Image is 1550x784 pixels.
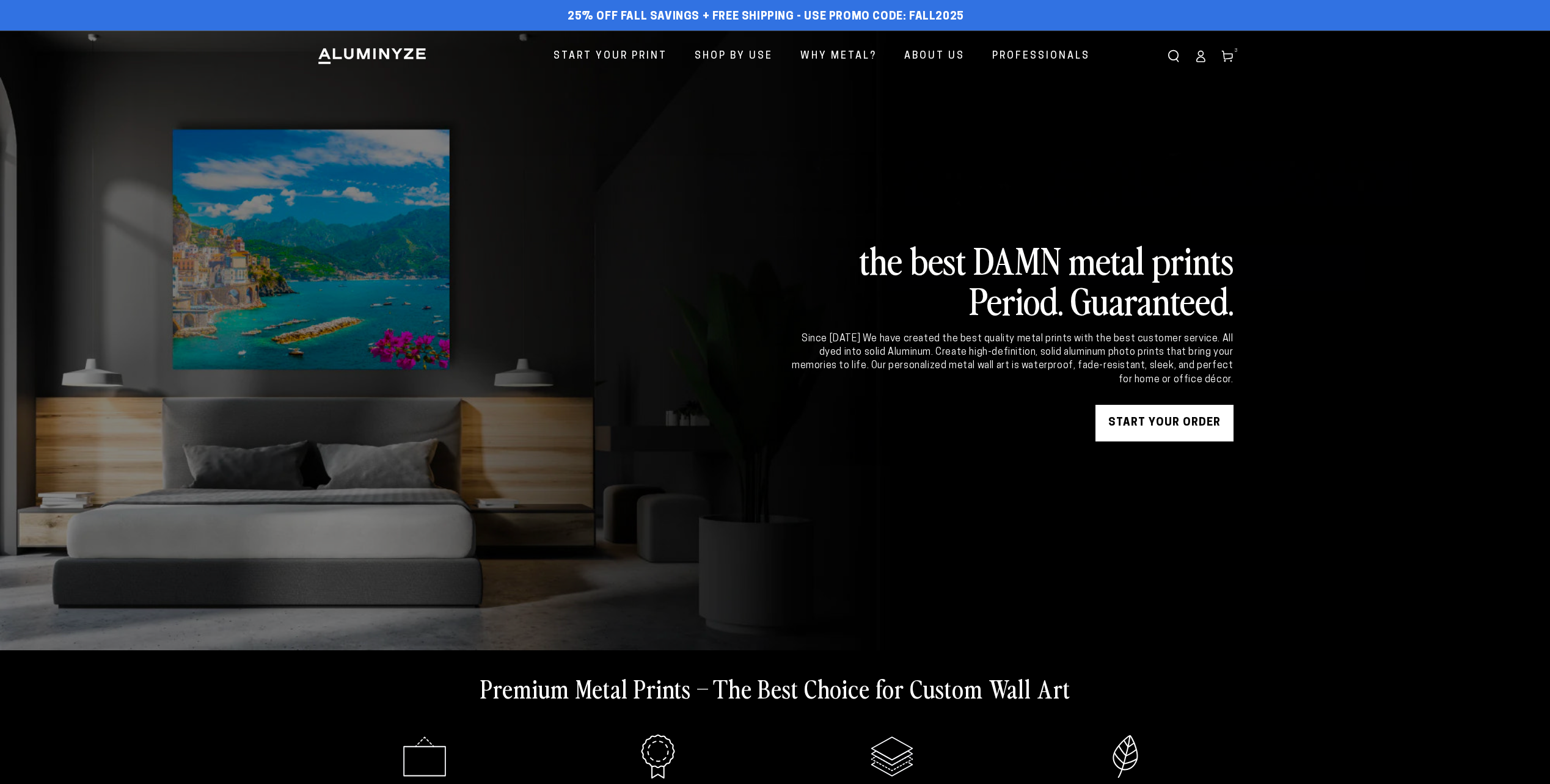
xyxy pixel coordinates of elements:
[791,40,886,73] a: Why Metal?
[480,672,1070,704] h2: Premium Metal Prints – The Best Choice for Custom Wall Art
[790,332,1234,387] div: Since [DATE] We have created the best quality metal prints with the best customer service. All dy...
[1160,43,1187,70] summary: Search our site
[685,40,782,73] a: Shop By Use
[800,48,877,65] span: Why Metal?
[1235,46,1238,55] span: 3
[544,40,676,73] a: Start Your Print
[983,40,1099,73] a: Professionals
[317,47,427,65] img: Aluminyze
[568,10,964,24] span: 25% off FALL Savings + Free Shipping - Use Promo Code: FALL2025
[992,48,1090,65] span: Professionals
[1095,405,1234,441] a: START YOUR Order
[790,239,1234,320] h2: the best DAMN metal prints Period. Guaranteed.
[554,48,667,65] span: Start Your Print
[695,48,773,65] span: Shop By Use
[904,48,965,65] span: About Us
[895,40,974,73] a: About Us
